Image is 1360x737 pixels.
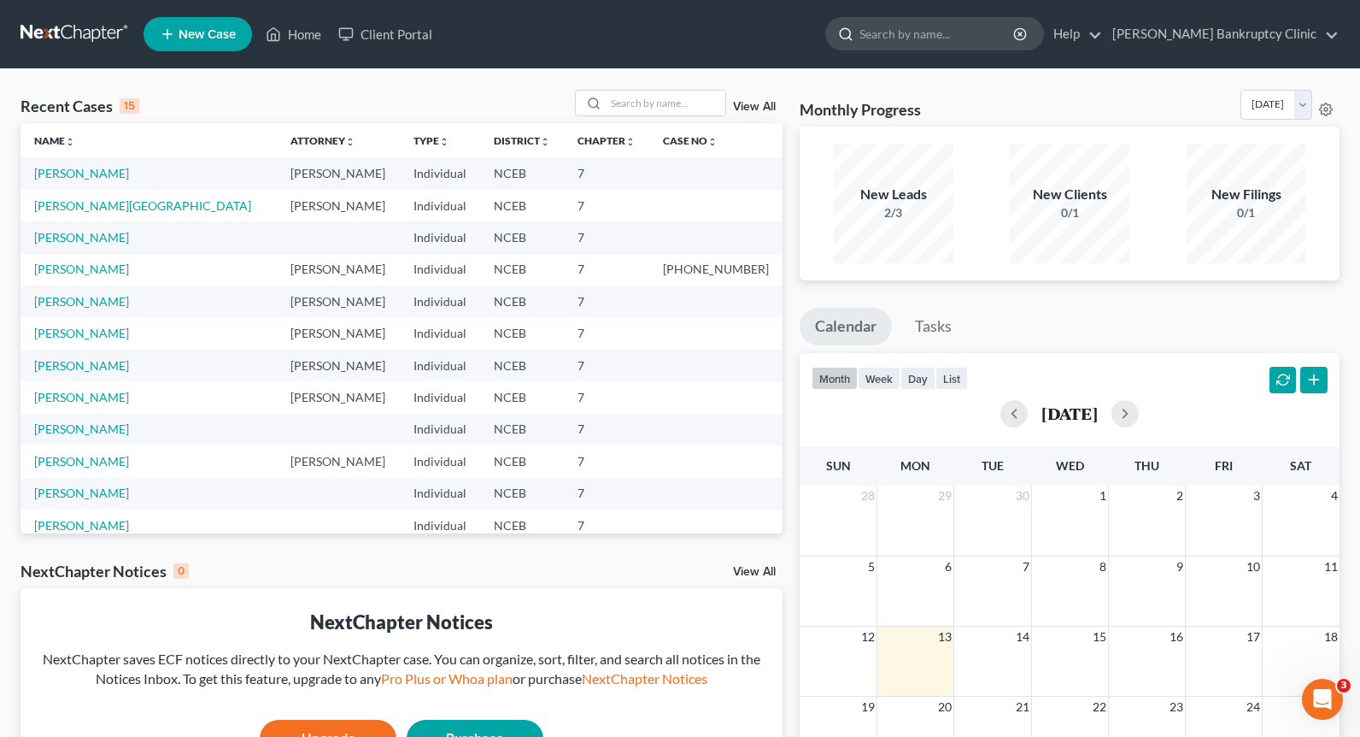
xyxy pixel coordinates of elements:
[400,510,480,541] td: Individual
[439,137,449,147] i: unfold_more
[494,134,550,147] a: Districtunfold_more
[564,381,649,413] td: 7
[564,350,649,381] td: 7
[1245,627,1262,647] span: 17
[34,358,129,373] a: [PERSON_NAME]
[34,326,129,340] a: [PERSON_NAME]
[480,478,564,510] td: NCEB
[834,204,953,221] div: 2/3
[834,185,953,204] div: New Leads
[577,134,636,147] a: Chapterunfold_more
[277,445,399,477] td: [PERSON_NAME]
[1098,486,1108,506] span: 1
[1014,486,1031,506] span: 30
[277,254,399,286] td: [PERSON_NAME]
[582,670,707,687] a: NextChapter Notices
[290,134,355,147] a: Attorneyunfold_more
[480,414,564,445] td: NCEB
[625,137,636,147] i: unfold_more
[400,414,480,445] td: Individual
[1010,204,1129,221] div: 0/1
[859,697,876,717] span: 19
[1252,486,1262,506] span: 3
[34,518,129,533] a: [PERSON_NAME]
[21,561,189,581] div: NextChapter Notices
[480,190,564,221] td: NCEB
[34,422,129,436] a: [PERSON_NAME]
[400,478,480,510] td: Individual
[1091,627,1108,647] span: 15
[800,99,921,120] h3: Monthly Progress
[34,486,129,500] a: [PERSON_NAME]
[936,627,953,647] span: 13
[480,157,564,189] td: NCEB
[34,198,251,213] a: [PERSON_NAME][GEOGRAPHIC_DATA]
[173,563,189,579] div: 0
[34,166,129,180] a: [PERSON_NAME]
[480,317,564,349] td: NCEB
[34,294,129,309] a: [PERSON_NAME]
[277,286,399,317] td: [PERSON_NAME]
[1329,486,1339,506] span: 4
[564,317,649,349] td: 7
[1091,697,1108,717] span: 22
[1098,557,1108,577] span: 8
[649,254,783,286] td: [PHONE_NUMBER]
[663,134,718,147] a: Case Nounfold_more
[120,98,139,114] div: 15
[400,381,480,413] td: Individual
[936,486,953,506] span: 29
[65,137,75,147] i: unfold_more
[1041,404,1098,422] h2: [DATE]
[1245,697,1262,717] span: 24
[859,627,876,647] span: 12
[400,254,480,286] td: Individual
[1302,679,1343,720] iframe: Intercom live chat
[1021,557,1031,577] span: 7
[1056,458,1084,473] span: Wed
[564,157,649,189] td: 7
[480,381,564,413] td: NCEB
[34,650,769,689] div: NextChapter saves ECF notices directly to your NextChapter case. You can organize, sort, filter, ...
[21,96,139,116] div: Recent Cases
[277,317,399,349] td: [PERSON_NAME]
[34,262,129,276] a: [PERSON_NAME]
[257,19,330,50] a: Home
[1168,697,1185,717] span: 23
[1104,19,1339,50] a: [PERSON_NAME] Bankruptcy Clinic
[564,221,649,253] td: 7
[540,137,550,147] i: unfold_more
[1322,557,1339,577] span: 11
[34,230,129,245] a: [PERSON_NAME]
[1045,19,1102,50] a: Help
[400,190,480,221] td: Individual
[1290,458,1311,473] span: Sat
[381,670,513,687] a: Pro Plus or Whoa plan
[480,221,564,253] td: NCEB
[982,458,1004,473] span: Tue
[345,137,355,147] i: unfold_more
[564,478,649,510] td: 7
[330,19,441,50] a: Client Portal
[1014,697,1031,717] span: 21
[1215,458,1233,473] span: Fri
[858,367,900,390] button: week
[1187,185,1306,204] div: New Filings
[34,454,129,469] a: [PERSON_NAME]
[400,317,480,349] td: Individual
[480,286,564,317] td: NCEB
[900,367,935,390] button: day
[606,91,725,115] input: Search by name...
[936,697,953,717] span: 20
[707,137,718,147] i: unfold_more
[277,190,399,221] td: [PERSON_NAME]
[943,557,953,577] span: 6
[1187,204,1306,221] div: 0/1
[1322,627,1339,647] span: 18
[1134,458,1159,473] span: Thu
[1010,185,1129,204] div: New Clients
[1168,627,1185,647] span: 16
[1175,557,1185,577] span: 9
[859,18,1016,50] input: Search by name...
[277,381,399,413] td: [PERSON_NAME]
